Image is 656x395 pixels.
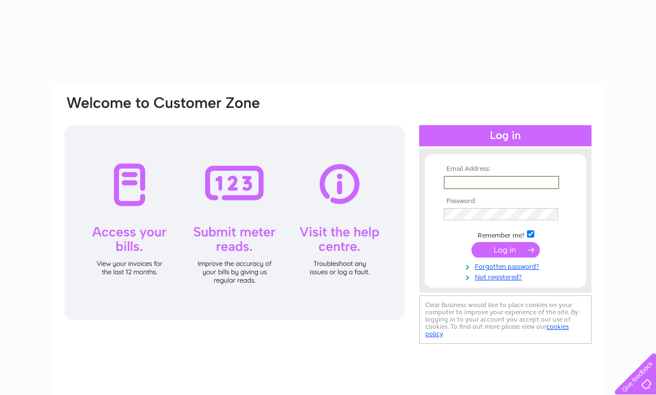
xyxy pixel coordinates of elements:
th: Password: [441,197,570,205]
div: Clear Business would like to place cookies on your computer to improve your experience of the sit... [419,295,592,344]
a: Forgotten password? [444,260,570,271]
a: Not registered? [444,271,570,282]
td: Remember me? [441,229,570,240]
th: Email Address: [441,165,570,173]
a: cookies policy [425,323,569,338]
input: Submit [471,242,540,258]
